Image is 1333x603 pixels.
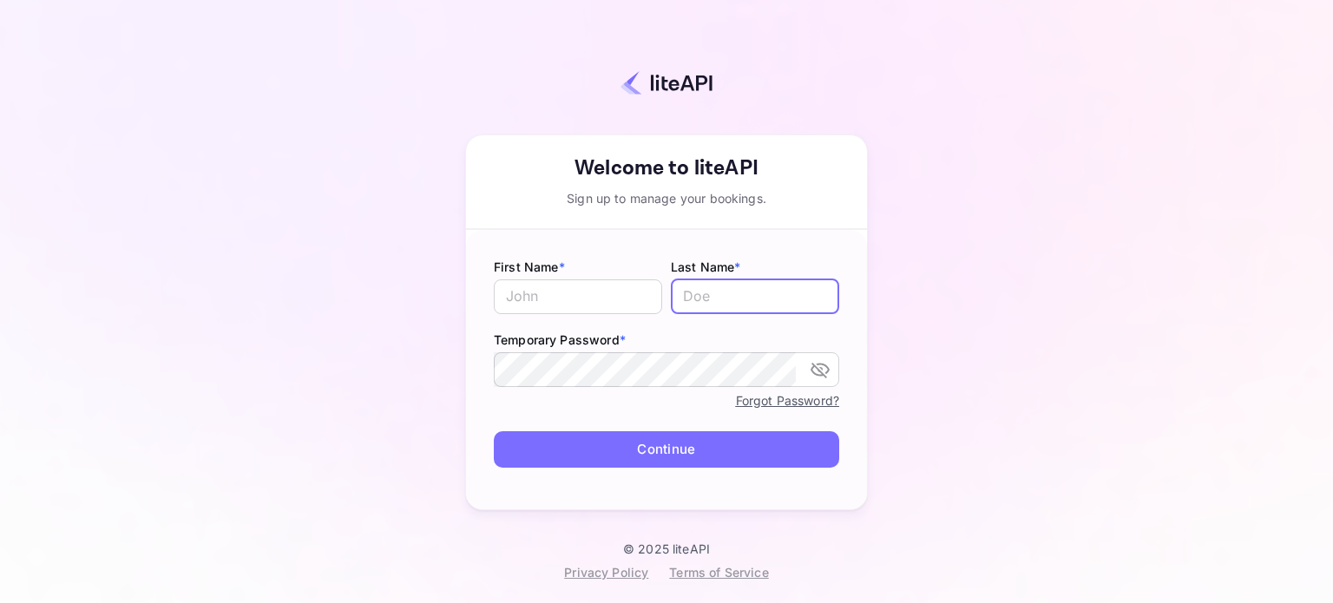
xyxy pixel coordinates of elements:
label: First Name [494,258,662,276]
input: Doe [671,279,839,314]
button: Continue [494,431,839,469]
div: Sign up to manage your bookings. [466,189,867,207]
p: © 2025 liteAPI [623,541,710,556]
button: toggle password visibility [803,352,837,387]
div: Welcome to liteAPI [466,153,867,184]
a: Forgot Password? [736,390,839,410]
a: Forgot Password? [736,393,839,408]
img: liteapi [621,70,712,95]
label: Temporary Password [494,331,839,349]
input: John [494,279,662,314]
div: Terms of Service [669,563,768,581]
label: Last Name [671,258,839,276]
div: Privacy Policy [564,563,648,581]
